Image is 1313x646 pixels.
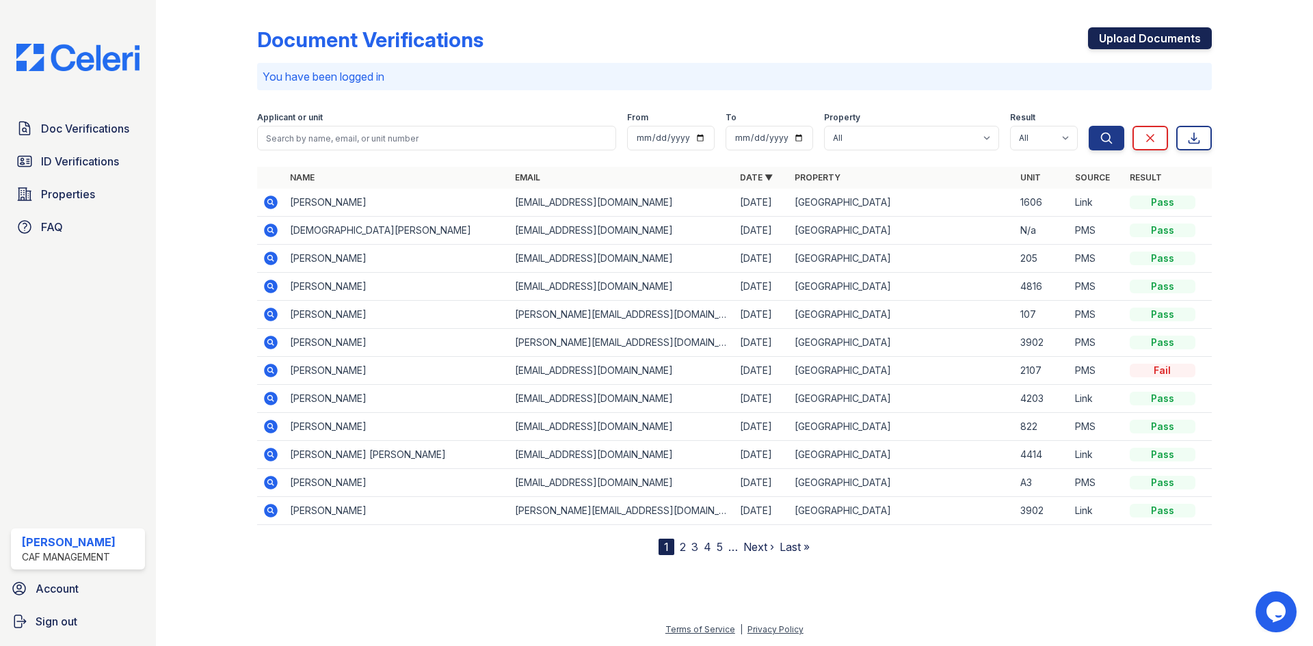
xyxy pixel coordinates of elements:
td: [DATE] [734,273,789,301]
a: 5 [717,540,723,554]
p: You have been logged in [263,68,1206,85]
td: 3902 [1015,329,1070,357]
div: Pass [1130,448,1195,461]
td: PMS [1070,469,1124,497]
td: [EMAIL_ADDRESS][DOMAIN_NAME] [509,441,734,469]
td: 107 [1015,301,1070,329]
td: PMS [1070,245,1124,273]
td: [PERSON_NAME][EMAIL_ADDRESS][DOMAIN_NAME] [509,329,734,357]
td: Link [1070,189,1124,217]
td: [EMAIL_ADDRESS][DOMAIN_NAME] [509,217,734,245]
div: [PERSON_NAME] [22,534,116,550]
td: [EMAIL_ADDRESS][DOMAIN_NAME] [509,469,734,497]
input: Search by name, email, or unit number [257,126,616,150]
td: [GEOGRAPHIC_DATA] [789,189,1014,217]
a: Upload Documents [1088,27,1212,49]
td: [PERSON_NAME] [284,469,509,497]
img: CE_Logo_Blue-a8612792a0a2168367f1c8372b55b34899dd931a85d93a1a3d3e32e68fde9ad4.png [5,44,150,71]
div: Pass [1130,280,1195,293]
td: [DATE] [734,301,789,329]
a: ID Verifications [11,148,145,175]
td: [PERSON_NAME] [284,301,509,329]
a: Next › [743,540,774,554]
a: Doc Verifications [11,115,145,142]
td: PMS [1070,273,1124,301]
td: [DATE] [734,413,789,441]
a: Privacy Policy [747,624,804,634]
a: Terms of Service [665,624,735,634]
span: … [728,539,738,555]
a: Email [515,172,540,183]
label: Result [1010,112,1035,123]
td: [EMAIL_ADDRESS][DOMAIN_NAME] [509,273,734,301]
a: Source [1075,172,1110,183]
td: 4816 [1015,273,1070,301]
td: [PERSON_NAME][EMAIL_ADDRESS][DOMAIN_NAME] [509,301,734,329]
div: Pass [1130,476,1195,489]
td: [EMAIL_ADDRESS][DOMAIN_NAME] [509,357,734,385]
td: [GEOGRAPHIC_DATA] [789,357,1014,385]
td: [PERSON_NAME] [284,357,509,385]
a: Name [290,172,315,183]
td: PMS [1070,217,1124,245]
div: Pass [1130,308,1195,321]
div: Fail [1130,364,1195,377]
td: [PERSON_NAME] [284,413,509,441]
td: [GEOGRAPHIC_DATA] [789,329,1014,357]
div: Document Verifications [257,27,483,52]
span: ID Verifications [41,153,119,170]
label: To [726,112,737,123]
td: [PERSON_NAME] [284,245,509,273]
td: 1606 [1015,189,1070,217]
td: [DATE] [734,497,789,525]
td: [DATE] [734,357,789,385]
td: [GEOGRAPHIC_DATA] [789,273,1014,301]
div: Pass [1130,252,1195,265]
td: 2107 [1015,357,1070,385]
td: 822 [1015,413,1070,441]
td: [GEOGRAPHIC_DATA] [789,217,1014,245]
div: Pass [1130,392,1195,405]
td: [DEMOGRAPHIC_DATA][PERSON_NAME] [284,217,509,245]
div: Pass [1130,504,1195,517]
a: 3 [691,540,698,554]
td: 205 [1015,245,1070,273]
label: Applicant or unit [257,112,323,123]
td: 4203 [1015,385,1070,413]
a: Date ▼ [740,172,773,183]
td: [EMAIL_ADDRESS][DOMAIN_NAME] [509,189,734,217]
td: Link [1070,385,1124,413]
td: [GEOGRAPHIC_DATA] [789,385,1014,413]
td: [DATE] [734,385,789,413]
span: FAQ [41,219,63,235]
td: [GEOGRAPHIC_DATA] [789,441,1014,469]
td: [GEOGRAPHIC_DATA] [789,301,1014,329]
div: Pass [1130,196,1195,209]
span: Properties [41,186,95,202]
span: Account [36,580,79,597]
iframe: chat widget [1256,591,1299,632]
div: Pass [1130,420,1195,433]
td: PMS [1070,329,1124,357]
div: 1 [659,539,674,555]
td: [DATE] [734,329,789,357]
td: [DATE] [734,189,789,217]
a: Result [1130,172,1162,183]
a: 4 [704,540,711,554]
td: [PERSON_NAME] [284,273,509,301]
td: [PERSON_NAME] [284,385,509,413]
td: [DATE] [734,469,789,497]
span: Sign out [36,613,77,630]
a: 2 [680,540,686,554]
td: [EMAIL_ADDRESS][DOMAIN_NAME] [509,245,734,273]
td: PMS [1070,301,1124,329]
div: Pass [1130,336,1195,349]
td: [DATE] [734,441,789,469]
td: A3 [1015,469,1070,497]
div: Pass [1130,224,1195,237]
a: Sign out [5,608,150,635]
a: Last » [780,540,810,554]
label: Property [824,112,860,123]
td: [PERSON_NAME] [284,497,509,525]
a: FAQ [11,213,145,241]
